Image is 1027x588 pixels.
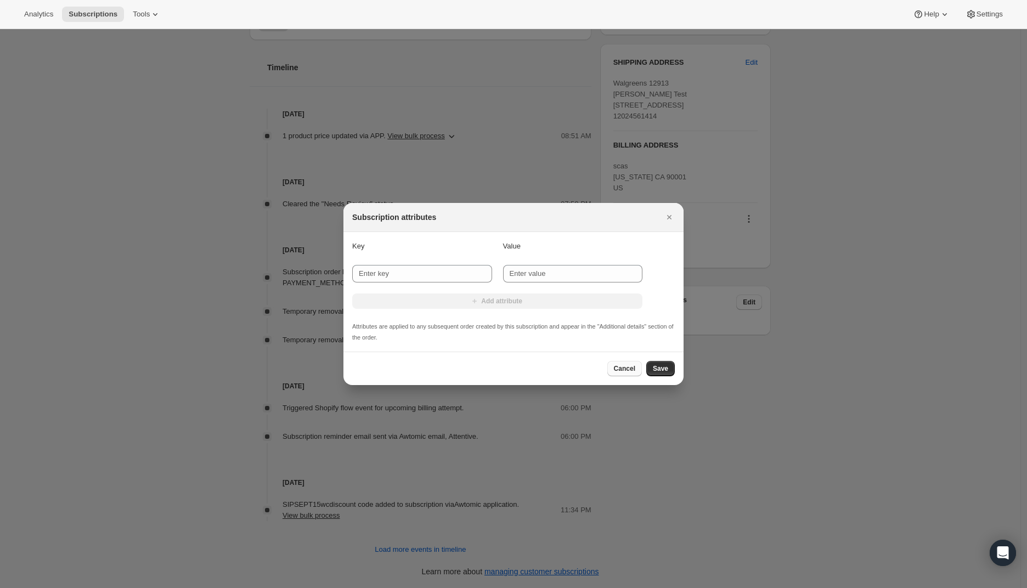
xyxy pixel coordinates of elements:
[133,10,150,19] span: Tools
[990,540,1016,566] div: Open Intercom Messenger
[62,7,124,22] button: Subscriptions
[977,10,1003,19] span: Settings
[18,7,60,22] button: Analytics
[69,10,117,19] span: Subscriptions
[24,10,53,19] span: Analytics
[646,361,675,376] button: Save
[614,364,635,373] span: Cancel
[924,10,939,19] span: Help
[906,7,956,22] button: Help
[352,212,436,223] h2: Subscription attributes
[126,7,167,22] button: Tools
[352,242,364,250] span: Key
[653,364,668,373] span: Save
[607,361,642,376] button: Cancel
[959,7,1009,22] button: Settings
[352,323,674,341] small: Attributes are applied to any subsequent order created by this subscription and appear in the "Ad...
[503,265,643,282] input: Enter value
[662,210,677,225] button: Close
[503,242,521,250] span: Value
[352,265,492,282] input: Enter key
